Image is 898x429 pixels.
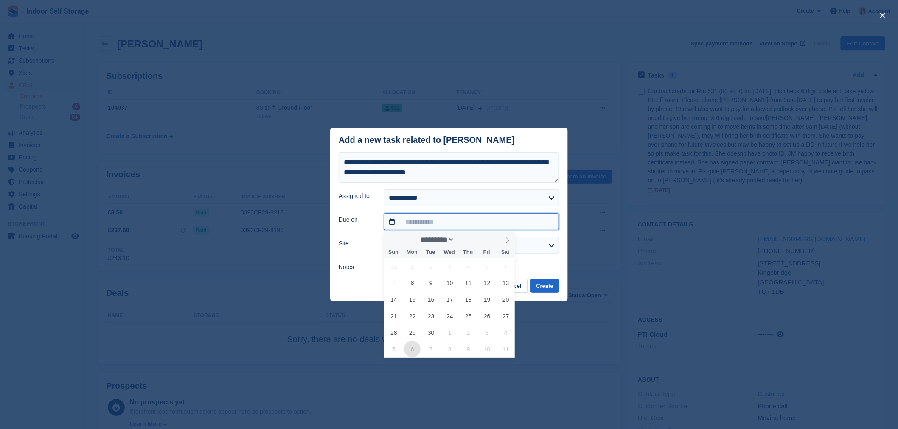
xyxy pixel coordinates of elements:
span: September 9, 2025 [423,275,439,291]
span: October 6, 2025 [404,341,421,357]
span: Tue [421,250,440,255]
span: Fri [477,250,496,255]
span: Sun [384,250,403,255]
span: September 4, 2025 [460,258,477,275]
span: September 12, 2025 [479,275,495,291]
span: September 20, 2025 [497,291,514,308]
span: October 11, 2025 [497,341,514,357]
span: September 29, 2025 [404,324,421,341]
span: September 19, 2025 [479,291,495,308]
span: September 22, 2025 [404,308,421,324]
input: Year [455,235,481,244]
span: September 10, 2025 [441,275,458,291]
span: September 2, 2025 [423,258,439,275]
span: October 4, 2025 [497,324,514,341]
button: Create [530,279,559,293]
span: September 21, 2025 [385,308,402,324]
span: October 5, 2025 [385,341,402,357]
span: September 30, 2025 [423,324,439,341]
span: September 8, 2025 [404,275,421,291]
span: Mon [403,250,421,255]
span: September 18, 2025 [460,291,477,308]
span: October 9, 2025 [460,341,477,357]
span: October 7, 2025 [423,341,439,357]
label: Notes [339,263,374,272]
span: Wed [440,250,459,255]
span: September 26, 2025 [479,308,495,324]
span: October 3, 2025 [479,324,495,341]
label: Site [339,239,374,248]
span: September 28, 2025 [385,324,402,341]
span: September 5, 2025 [479,258,495,275]
span: October 1, 2025 [441,324,458,341]
span: September 15, 2025 [404,291,421,308]
span: October 2, 2025 [460,324,477,341]
span: September 16, 2025 [423,291,439,308]
span: September 1, 2025 [404,258,421,275]
span: September 24, 2025 [441,308,458,324]
span: September 13, 2025 [497,275,514,291]
span: Thu [459,250,477,255]
div: Add a new task related to [PERSON_NAME] [339,135,515,145]
label: Assigned to [339,192,374,201]
span: August 31, 2025 [385,258,402,275]
span: September 23, 2025 [423,308,439,324]
span: September 7, 2025 [385,275,402,291]
select: Month [418,235,455,244]
span: September 27, 2025 [497,308,514,324]
span: Sat [496,250,515,255]
span: October 8, 2025 [441,341,458,357]
label: Due on [339,215,374,224]
span: September 25, 2025 [460,308,477,324]
span: September 14, 2025 [385,291,402,308]
span: September 6, 2025 [497,258,514,275]
span: September 3, 2025 [441,258,458,275]
span: September 11, 2025 [460,275,477,291]
span: September 17, 2025 [441,291,458,308]
button: close [876,8,890,22]
span: October 10, 2025 [479,341,495,357]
